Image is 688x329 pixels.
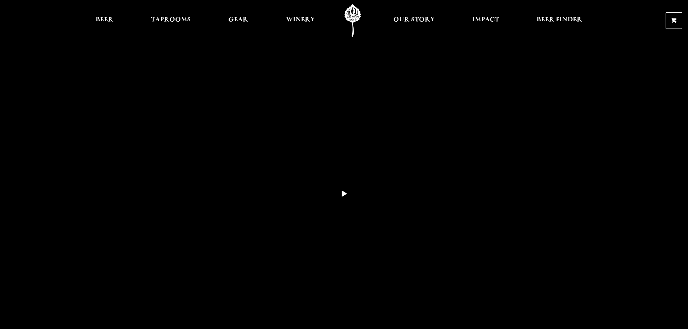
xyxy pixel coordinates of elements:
[393,17,435,23] span: Our Story
[228,17,248,23] span: Gear
[286,17,315,23] span: Winery
[151,17,191,23] span: Taprooms
[389,4,440,37] a: Our Story
[532,4,587,37] a: Beer Finder
[91,4,118,37] a: Beer
[472,17,499,23] span: Impact
[537,17,582,23] span: Beer Finder
[224,4,253,37] a: Gear
[96,17,113,23] span: Beer
[468,4,504,37] a: Impact
[281,4,320,37] a: Winery
[146,4,195,37] a: Taprooms
[339,4,366,37] a: Odell Home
